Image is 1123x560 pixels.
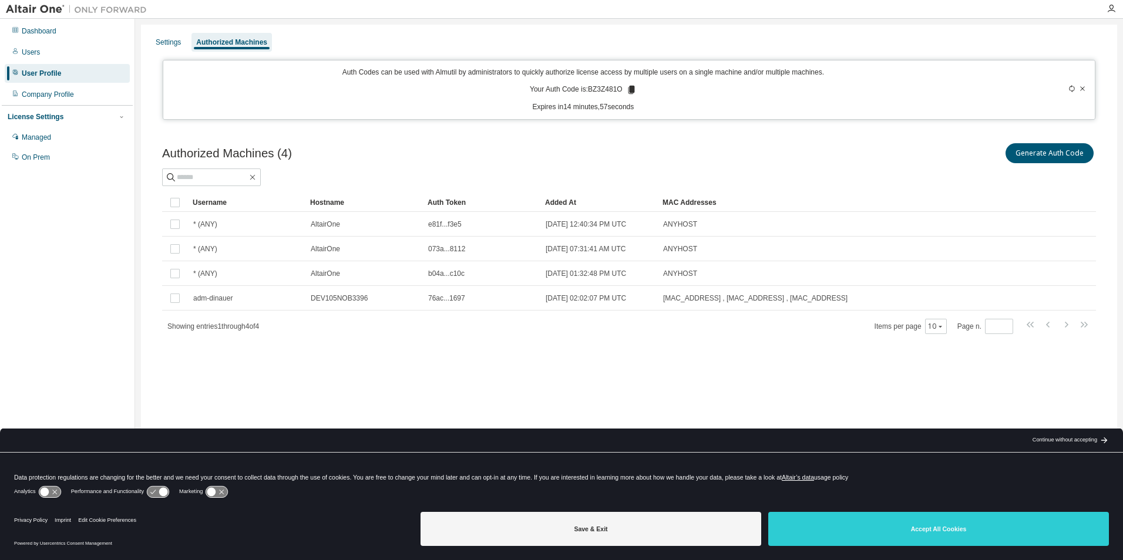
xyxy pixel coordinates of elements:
span: ANYHOST [663,269,697,278]
span: Showing entries 1 through 4 of 4 [167,322,259,330]
div: Users [22,48,40,57]
div: MAC Addresses [663,193,973,212]
span: 073a...8112 [428,244,465,254]
button: 10 [928,322,944,331]
span: b04a...c10c [428,269,465,278]
span: [DATE] 12:40:34 PM UTC [546,220,626,229]
span: [DATE] 01:32:48 PM UTC [546,269,626,278]
span: * (ANY) [193,269,217,278]
span: AltairOne [311,244,340,254]
span: ANYHOST [663,244,697,254]
span: Authorized Machines (4) [162,147,292,160]
span: [DATE] 07:31:41 AM UTC [546,244,626,254]
div: License Settings [8,112,63,122]
div: Dashboard [22,26,56,36]
span: AltairOne [311,269,340,278]
span: 76ac...1697 [428,294,465,303]
div: Company Profile [22,90,74,99]
div: Authorized Machines [196,38,267,47]
span: adm-dinauer [193,294,233,303]
button: Generate Auth Code [1006,143,1094,163]
span: [MAC_ADDRESS] , [MAC_ADDRESS] , [MAC_ADDRESS] [663,294,848,303]
span: AltairOne [311,220,340,229]
div: Settings [156,38,181,47]
div: Managed [22,133,51,142]
span: DEV105NOB3396 [311,294,368,303]
span: [DATE] 02:02:07 PM UTC [546,294,626,303]
span: * (ANY) [193,244,217,254]
div: Added At [545,193,653,212]
span: Page n. [957,319,1013,334]
div: Hostname [310,193,418,212]
p: Your Auth Code is: BZ3Z481O [530,85,637,95]
div: Username [193,193,301,212]
span: * (ANY) [193,220,217,229]
div: User Profile [22,69,61,78]
p: Auth Codes can be used with Almutil by administrators to quickly authorize license access by mult... [170,68,997,77]
div: On Prem [22,153,50,162]
span: ANYHOST [663,220,697,229]
p: Expires in 14 minutes, 57 seconds [170,102,997,112]
span: Items per page [875,319,947,334]
span: e81f...f3e5 [428,220,462,229]
div: Auth Token [428,193,536,212]
img: Altair One [6,4,153,15]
